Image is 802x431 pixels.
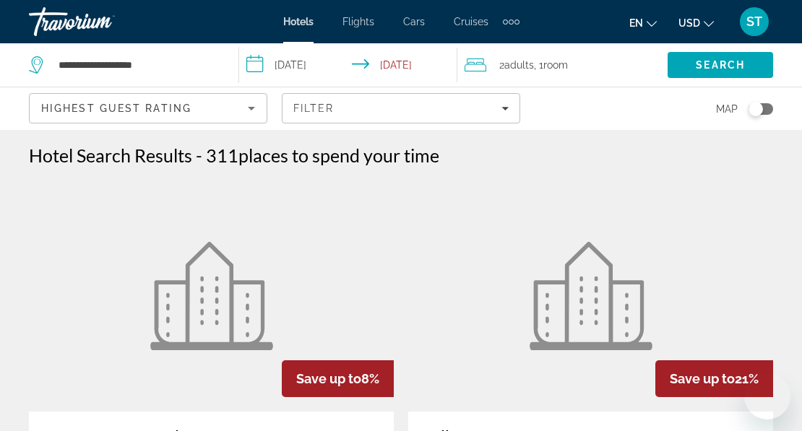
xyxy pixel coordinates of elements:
[629,17,643,29] span: en
[196,144,202,166] span: -
[296,371,361,386] span: Save up to
[738,103,773,116] button: Toggle map
[150,242,273,350] img: 1st Luxury Warehouse
[655,360,773,397] div: 21%
[668,52,773,78] button: Search
[696,59,745,71] span: Search
[543,59,568,71] span: Room
[504,59,534,71] span: Adults
[283,16,314,27] a: Hotels
[499,55,534,75] span: 2
[454,16,488,27] a: Cruises
[41,100,255,117] mat-select: Sort by
[282,93,520,123] button: Filters
[629,12,657,33] button: Change language
[403,16,425,27] a: Cars
[238,144,439,166] span: places to spend your time
[503,10,519,33] button: Extra navigation items
[670,371,735,386] span: Save up to
[534,55,568,75] span: , 1
[457,43,668,87] button: Travelers: 2 adults, 0 children
[736,6,773,37] button: User Menu
[744,373,790,419] iframe: Button to launch messaging window
[530,242,652,350] img: Adhara Express
[29,144,192,166] h1: Hotel Search Results
[41,103,191,114] span: Highest Guest Rating
[716,99,738,119] span: Map
[293,103,335,114] span: Filter
[342,16,374,27] a: Flights
[29,3,173,40] a: Travorium
[678,12,714,33] button: Change currency
[746,14,762,29] span: ST
[408,180,773,412] a: Adhara Express
[206,144,439,166] h2: 311
[239,43,457,87] button: Select check in and out date
[29,180,394,412] a: 1st Luxury Warehouse
[282,360,394,397] div: 8%
[57,54,217,76] input: Search hotel destination
[678,17,700,29] span: USD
